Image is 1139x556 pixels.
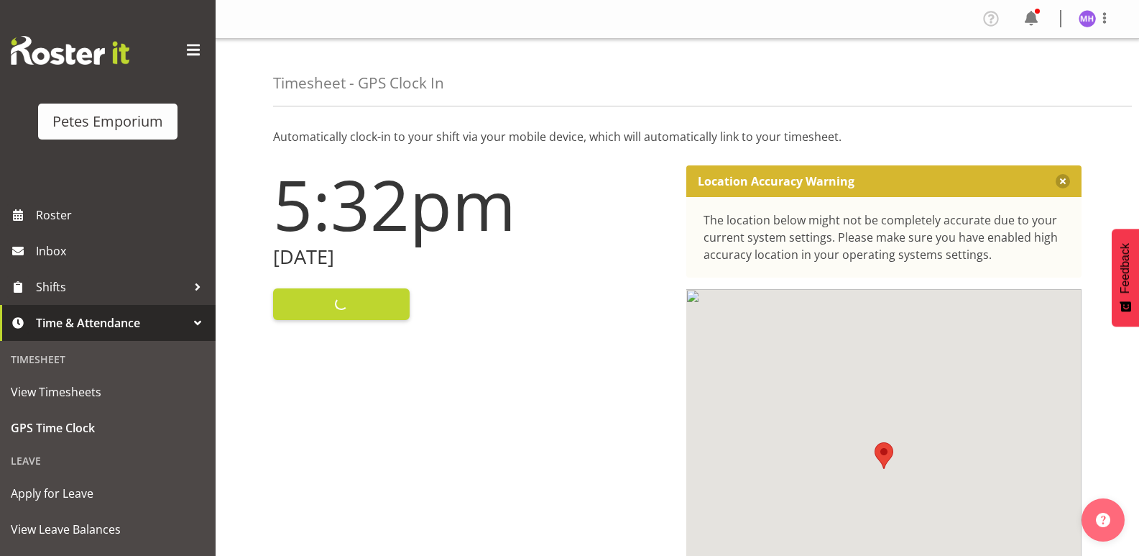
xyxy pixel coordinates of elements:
h4: Timesheet - GPS Clock In [273,75,444,91]
span: Feedback [1119,243,1132,293]
span: View Leave Balances [11,519,205,540]
h2: [DATE] [273,246,669,268]
span: Inbox [36,240,208,262]
span: Roster [36,204,208,226]
a: View Leave Balances [4,511,212,547]
div: Petes Emporium [52,111,163,132]
button: Feedback - Show survey [1112,229,1139,327]
span: GPS Time Clock [11,417,205,439]
a: Apply for Leave [4,475,212,511]
p: Location Accuracy Warning [698,174,854,188]
div: Leave [4,446,212,475]
a: View Timesheets [4,374,212,410]
button: Close message [1056,174,1070,188]
img: Rosterit website logo [11,36,129,65]
a: GPS Time Clock [4,410,212,446]
span: Apply for Leave [11,483,205,504]
img: mackenzie-halford4471.jpg [1079,10,1096,27]
div: Timesheet [4,345,212,374]
span: Time & Attendance [36,312,187,334]
div: The location below might not be completely accurate due to your current system settings. Please m... [704,211,1065,263]
p: Automatically clock-in to your shift via your mobile device, which will automatically link to you... [273,128,1082,145]
span: View Timesheets [11,381,205,403]
span: Shifts [36,276,187,298]
h1: 5:32pm [273,165,669,243]
img: help-xxl-2.png [1096,513,1110,527]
